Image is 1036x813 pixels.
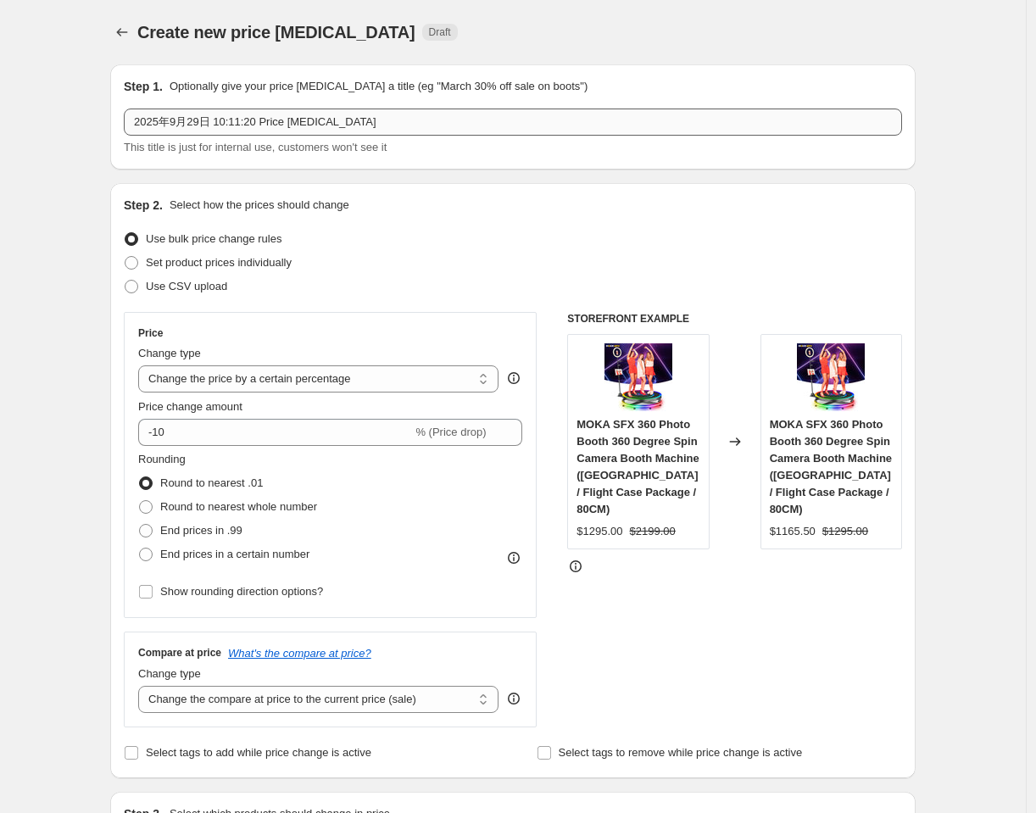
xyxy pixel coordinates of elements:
[146,232,281,245] span: Use bulk price change rules
[415,426,486,438] span: % (Price drop)
[124,78,163,95] h2: Step 1.
[822,523,868,540] strike: $1295.00
[160,524,242,537] span: End prices in .99
[770,418,892,515] span: MOKA SFX 360 Photo Booth 360 Degree Spin Camera Booth Machine ([GEOGRAPHIC_DATA] / Flight Case Pa...
[138,400,242,413] span: Price change amount
[160,548,309,560] span: End prices in a certain number
[559,746,803,759] span: Select tags to remove while price change is active
[138,326,163,340] h3: Price
[576,523,622,540] div: $1295.00
[228,647,371,660] button: What's the compare at price?
[160,476,263,489] span: Round to nearest .01
[576,418,699,515] span: MOKA SFX 360 Photo Booth 360 Degree Spin Camera Booth Machine ([GEOGRAPHIC_DATA] / Flight Case Pa...
[146,280,227,292] span: Use CSV upload
[505,370,522,387] div: help
[138,646,221,660] h3: Compare at price
[124,197,163,214] h2: Step 2.
[138,453,186,465] span: Rounding
[630,523,676,540] strike: $2199.00
[124,141,387,153] span: This title is just for internal use, customers won't see it
[138,667,201,680] span: Change type
[146,256,292,269] span: Set product prices individually
[505,690,522,707] div: help
[110,20,134,44] button: Price change jobs
[604,343,672,411] img: 360_2_80x.jpg
[138,419,412,446] input: -15
[170,197,349,214] p: Select how the prices should change
[124,109,902,136] input: 30% off holiday sale
[567,312,902,326] h6: STOREFRONT EXAMPLE
[146,746,371,759] span: Select tags to add while price change is active
[170,78,588,95] p: Optionally give your price [MEDICAL_DATA] a title (eg "March 30% off sale on boots")
[160,500,317,513] span: Round to nearest whole number
[160,585,323,598] span: Show rounding direction options?
[429,25,451,39] span: Draft
[137,23,415,42] span: Create new price [MEDICAL_DATA]
[797,343,865,411] img: 360_2_80x.jpg
[770,523,816,540] div: $1165.50
[138,347,201,359] span: Change type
